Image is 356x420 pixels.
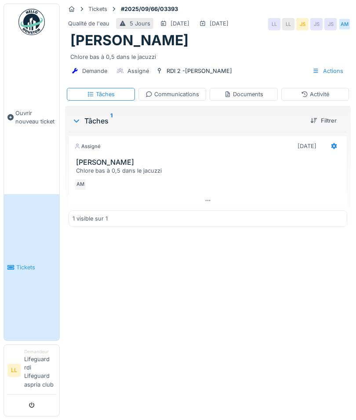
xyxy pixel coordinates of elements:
[82,67,107,75] div: Demande
[301,90,329,98] div: Activité
[88,5,107,13] div: Tickets
[268,18,280,30] div: LL
[68,19,109,28] div: Qualité de l'eau
[324,18,337,30] div: JS
[70,32,189,49] h1: [PERSON_NAME]
[7,348,56,395] a: LL DemandeurLifeguard rdi Lifeguard aspria club
[310,18,323,30] div: JS
[110,116,113,126] sup: 1
[70,49,345,61] div: Chlore bas à 0,5 dans le jacuzzi
[307,115,340,127] div: Filtrer
[76,167,343,175] div: Chlore bas à 0,5 dans le jacuzzi
[282,18,294,30] div: LL
[73,214,108,223] div: 1 visible sur 1
[24,348,56,355] div: Demandeur
[76,158,343,167] h3: [PERSON_NAME]
[224,90,263,98] div: Documents
[18,9,45,35] img: Badge_color-CXgf-gQk.svg
[72,116,303,126] div: Tâches
[127,67,149,75] div: Assigné
[210,19,229,28] div: [DATE]
[145,90,199,98] div: Communications
[87,90,115,98] div: Tâches
[296,18,309,30] div: JS
[298,142,316,150] div: [DATE]
[171,19,189,28] div: [DATE]
[309,65,347,77] div: Actions
[16,263,56,272] span: Tickets
[24,348,56,392] li: Lifeguard rdi Lifeguard aspria club
[167,67,232,75] div: RDI 2 -[PERSON_NAME]
[74,143,101,150] div: Assigné
[130,19,150,28] div: 5 Jours
[7,364,21,377] li: LL
[338,18,351,30] div: AM
[4,40,59,194] a: Ouvrir nouveau ticket
[4,194,59,340] a: Tickets
[15,109,56,126] span: Ouvrir nouveau ticket
[117,5,182,13] strong: #2025/09/66/03393
[74,178,87,191] div: AM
